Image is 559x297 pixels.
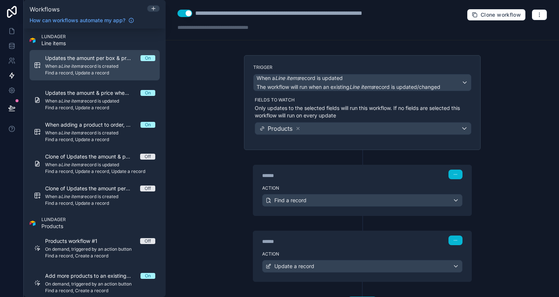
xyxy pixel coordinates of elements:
[262,185,463,191] label: Action
[467,9,526,21] button: Clone workflow
[349,84,374,90] em: Line items
[253,64,471,70] label: Trigger
[481,11,521,18] span: Clone workflow
[253,74,471,91] button: When aLine itemsrecord is updatedThe workflow will run when an existingLine itemsrecord is update...
[274,197,306,204] span: Find a record
[257,84,440,90] span: The workflow will run when an existing record is updated/changed
[255,122,471,135] button: Products
[262,260,463,273] button: Update a record
[30,6,60,13] span: Workflows
[27,17,137,24] a: How can workflows automate my app?
[275,75,299,81] em: Line items
[30,17,125,24] span: How can workflows automate my app?
[274,263,314,270] span: Update a record
[255,97,471,103] label: Fields to watch
[262,251,463,257] label: Action
[255,104,471,119] p: Only updates to the selected fields will run this workflow. If no fields are selected this workfl...
[268,124,292,133] span: Products
[257,74,343,82] span: When a record is updated
[262,194,463,207] button: Find a record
